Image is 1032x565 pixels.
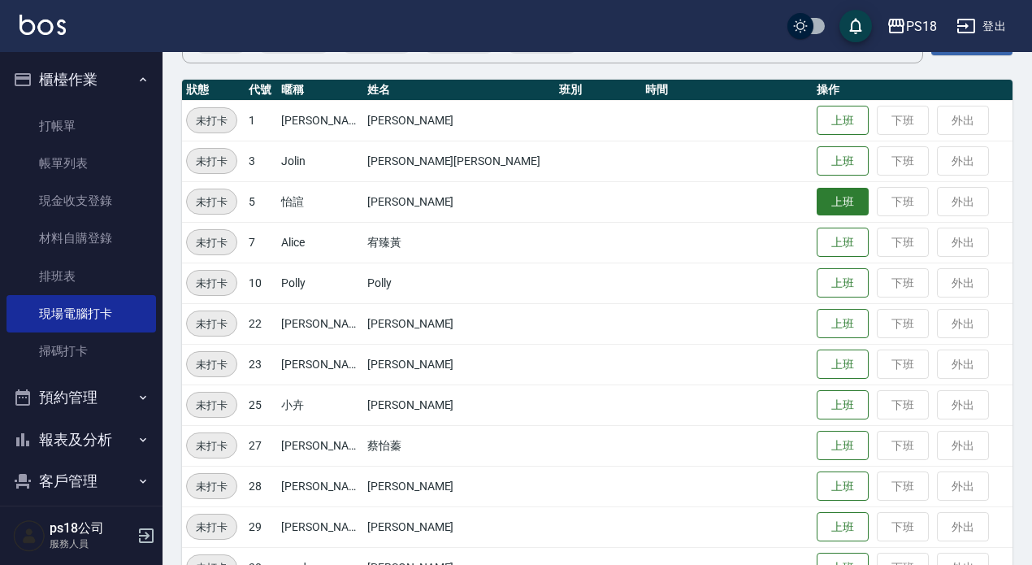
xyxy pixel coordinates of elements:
button: 預約管理 [7,376,156,419]
button: 上班 [817,350,869,380]
a: 帳單列表 [7,145,156,182]
button: 上班 [817,188,869,216]
th: 狀態 [182,80,245,101]
span: 未打卡 [187,275,236,292]
td: 27 [245,425,277,466]
td: [PERSON_NAME][PERSON_NAME] [363,141,555,181]
td: [PERSON_NAME] [277,344,363,385]
td: [PERSON_NAME] [363,100,555,141]
h5: ps18公司 [50,520,132,537]
td: [PERSON_NAME] [363,181,555,222]
td: [PERSON_NAME] [277,466,363,506]
a: 材料自購登錄 [7,219,156,257]
button: save [839,10,872,42]
th: 班別 [555,80,641,101]
td: Polly [277,263,363,303]
span: 未打卡 [187,519,236,536]
button: 上班 [817,146,869,176]
button: 上班 [817,431,869,461]
div: PS18 [906,16,937,37]
td: 小卉 [277,385,363,425]
span: 未打卡 [187,234,236,251]
td: 5 [245,181,277,222]
td: 23 [245,344,277,385]
td: Alice [277,222,363,263]
td: 怡諠 [277,181,363,222]
span: 未打卡 [187,193,236,211]
td: 25 [245,385,277,425]
span: 未打卡 [187,478,236,495]
td: [PERSON_NAME] [277,303,363,344]
td: [PERSON_NAME] [277,506,363,547]
td: 7 [245,222,277,263]
button: 上班 [817,390,869,420]
td: 28 [245,466,277,506]
img: Logo [20,15,66,35]
button: 上班 [817,268,869,298]
td: Polly [363,263,555,303]
a: 排班表 [7,258,156,295]
td: Jolin [277,141,363,181]
a: 打帳單 [7,107,156,145]
td: [PERSON_NAME] [363,506,555,547]
th: 時間 [641,80,813,101]
button: 上班 [817,512,869,542]
th: 暱稱 [277,80,363,101]
button: 上班 [817,309,869,339]
td: 蔡怡蓁 [363,425,555,466]
p: 服務人員 [50,537,132,551]
button: 上班 [817,472,869,502]
span: 未打卡 [187,112,236,129]
button: 櫃檯作業 [7,59,156,101]
td: 10 [245,263,277,303]
span: 未打卡 [187,397,236,414]
th: 操作 [813,80,1012,101]
td: 1 [245,100,277,141]
td: 29 [245,506,277,547]
td: 22 [245,303,277,344]
th: 代號 [245,80,277,101]
button: PS18 [880,10,943,43]
button: 員工及薪資 [7,502,156,545]
a: 掃碼打卡 [7,332,156,370]
td: [PERSON_NAME] [363,385,555,425]
button: 客戶管理 [7,460,156,502]
td: [PERSON_NAME] [363,344,555,385]
span: 未打卡 [187,153,236,170]
img: Person [13,519,46,552]
span: 未打卡 [187,437,236,454]
a: 現金收支登錄 [7,182,156,219]
td: 宥臻黃 [363,222,555,263]
span: 未打卡 [187,356,236,373]
td: [PERSON_NAME] [363,303,555,344]
button: 登出 [950,11,1012,41]
td: [PERSON_NAME] [363,466,555,506]
button: 上班 [817,228,869,258]
td: [PERSON_NAME] [277,425,363,466]
td: [PERSON_NAME] [277,100,363,141]
span: 未打卡 [187,315,236,332]
button: 上班 [817,106,869,136]
button: 報表及分析 [7,419,156,461]
th: 姓名 [363,80,555,101]
a: 現場電腦打卡 [7,295,156,332]
td: 3 [245,141,277,181]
